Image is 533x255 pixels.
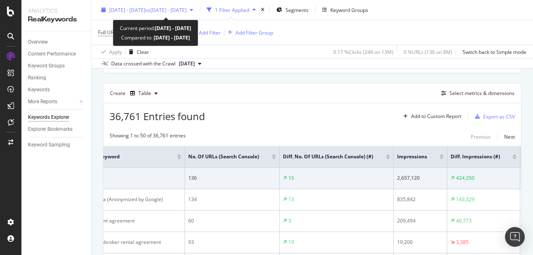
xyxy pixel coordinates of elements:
[404,48,452,55] div: 0 % URLs ( 136 on 8M )
[438,88,514,98] button: Select metrics & dimensions
[28,113,69,122] div: Keywords Explorer
[215,6,249,13] div: 1 Filter Applied
[456,174,475,182] div: 424,250
[28,125,72,134] div: Explorer Bookmarks
[28,74,46,82] div: Ranking
[145,6,187,13] span: vs [DATE] - [DATE]
[397,153,427,160] span: Impressions
[98,217,181,225] div: rent agreement
[28,38,85,46] a: Overview
[98,153,165,160] span: Keyword
[397,217,444,225] div: 209,494
[109,6,145,13] span: [DATE] - [DATE]
[28,141,85,149] a: Keyword Sampling
[28,125,85,134] a: Explorer Bookmarks
[456,196,475,203] div: 143,329
[288,196,294,203] div: 13
[400,110,461,123] button: Add to Custom Report
[28,62,85,70] a: Keyword Groups
[152,34,190,41] b: [DATE] - [DATE]
[28,86,50,94] div: Keywords
[28,38,48,46] div: Overview
[411,114,461,119] div: Add to Custom Report
[456,239,469,246] div: 3,385
[451,153,500,160] span: Diff. Impressions (#)
[483,113,515,120] div: Export as CSV
[110,87,161,100] div: Create
[236,29,273,36] div: Add Filter Group
[288,239,294,246] div: 19
[28,97,77,106] a: More Reports
[397,196,444,203] div: 835,842
[203,3,259,16] button: 1 Filter Applied
[397,239,444,246] div: 19,200
[175,59,205,69] button: [DATE]
[259,6,266,14] div: times
[28,62,65,70] div: Keyword Groups
[138,91,151,96] div: Table
[109,48,122,55] div: Apply
[505,227,525,247] div: Open Intercom Messenger
[199,29,221,36] div: Add Filter
[110,109,205,123] span: 36,761 Entries found
[111,60,175,67] div: Data crossed with the Crawl
[137,48,149,55] div: Clear
[288,174,294,182] div: 15
[179,60,195,67] span: 2025 Sep. 1st
[188,174,276,182] div: 136
[449,90,514,97] div: Select metrics & dimensions
[28,7,84,15] div: Analytics
[319,3,372,16] button: Keyword Groups
[188,217,276,225] div: 60
[121,33,190,42] div: Compared to:
[28,86,85,94] a: Keywords
[28,15,84,24] div: RealKeywords
[188,153,259,160] span: No. of URLs (Search Console)
[28,50,76,58] div: Content Performance
[110,132,186,142] div: Showing 1 to 50 of 36,761 entries
[98,239,181,246] div: nobroker rental agreement
[472,110,515,123] button: Export as CSV
[98,3,196,16] button: [DATE] - [DATE]vs[DATE] - [DATE]
[224,28,273,37] button: Add Filter Group
[330,6,368,13] div: Keyword Groups
[504,133,515,140] div: Next
[155,25,191,32] b: [DATE] - [DATE]
[463,48,526,55] div: Switch back to Simple mode
[28,50,85,58] a: Content Performance
[333,48,393,55] div: 0.17 % Clicks ( 24K on 13M )
[288,217,291,225] div: 3
[127,87,161,100] button: Table
[98,29,116,36] span: Full URL
[456,217,472,225] div: 40,773
[471,132,491,142] button: Previous
[188,28,221,37] button: Add Filter
[285,6,309,13] span: Segments
[120,23,191,33] div: Current period:
[98,45,122,58] button: Apply
[273,3,312,16] button: Segments
[397,174,444,182] div: 2,657,120
[28,74,85,82] a: Ranking
[98,196,181,203] div: n/a (Anonymized by Google)
[188,196,276,203] div: 134
[504,132,515,142] button: Next
[28,97,57,106] div: More Reports
[28,141,70,149] div: Keyword Sampling
[471,133,491,140] div: Previous
[283,153,374,160] span: Diff. No. of URLs (Search Console) (#)
[28,113,85,122] a: Keywords Explorer
[459,45,526,58] button: Switch back to Simple mode
[126,45,149,58] button: Clear
[188,239,276,246] div: 93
